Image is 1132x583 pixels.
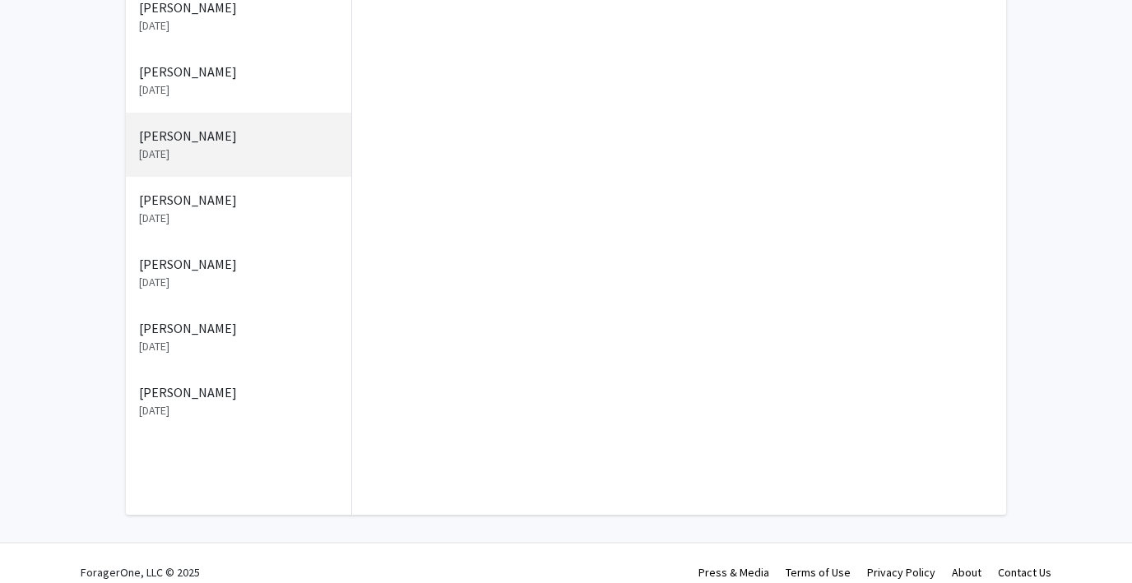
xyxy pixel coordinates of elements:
[698,565,769,580] a: Press & Media
[139,338,338,355] p: [DATE]
[867,565,935,580] a: Privacy Policy
[139,62,338,81] p: [PERSON_NAME]
[12,509,70,571] iframe: Chat
[139,254,338,274] p: [PERSON_NAME]
[139,126,338,146] p: [PERSON_NAME]
[139,17,338,35] p: [DATE]
[139,274,338,291] p: [DATE]
[139,190,338,210] p: [PERSON_NAME]
[139,402,338,419] p: [DATE]
[952,565,981,580] a: About
[139,81,338,99] p: [DATE]
[139,146,338,163] p: [DATE]
[139,210,338,227] p: [DATE]
[998,565,1051,580] a: Contact Us
[139,382,338,402] p: [PERSON_NAME]
[786,565,851,580] a: Terms of Use
[139,318,338,338] p: [PERSON_NAME]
